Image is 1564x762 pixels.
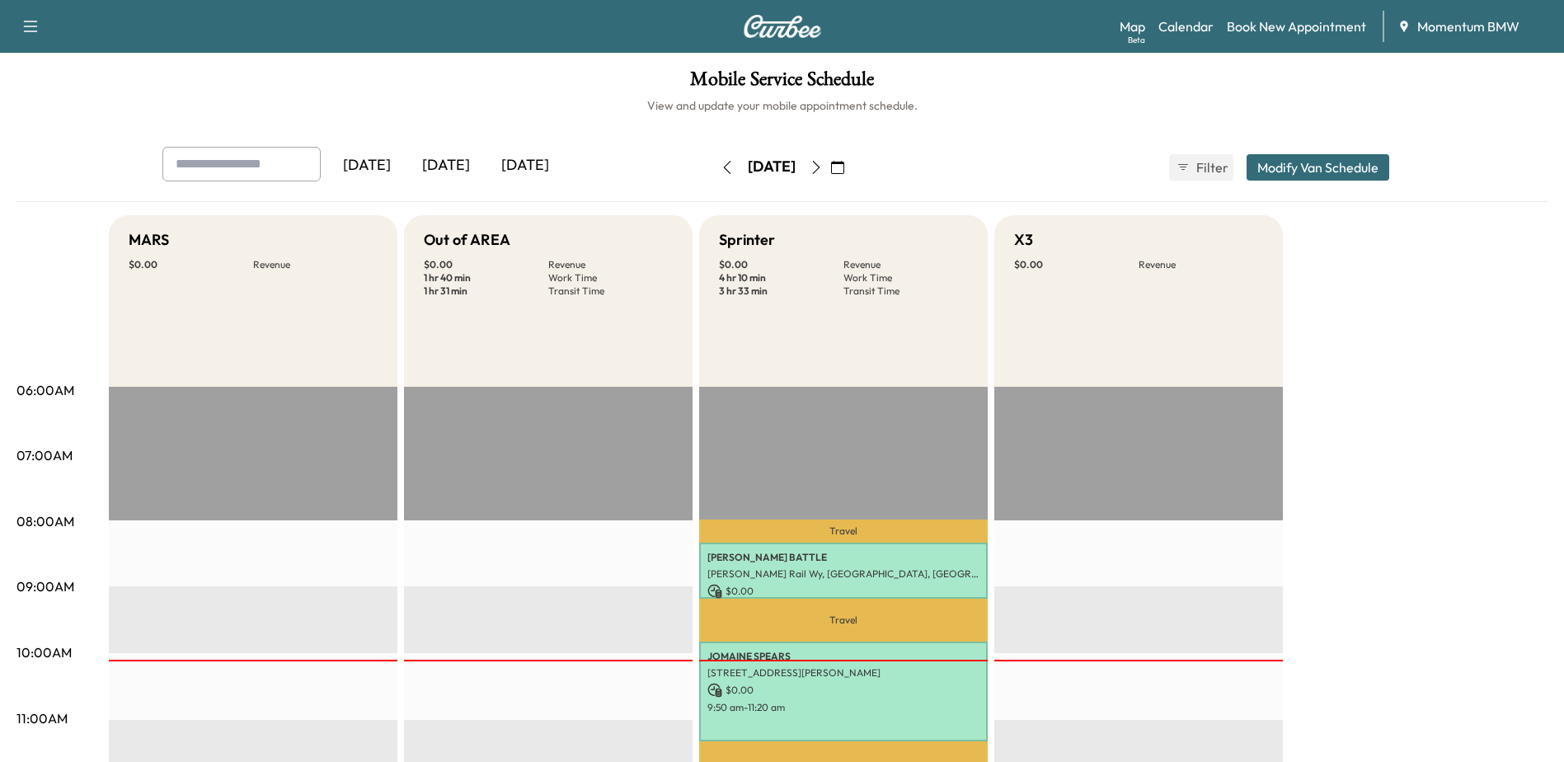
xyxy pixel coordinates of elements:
h5: MARS [129,228,169,252]
p: Transit Time [843,285,968,298]
p: [PERSON_NAME] Rail Wy, [GEOGRAPHIC_DATA], [GEOGRAPHIC_DATA] [707,567,979,581]
a: Book New Appointment [1227,16,1366,36]
p: Revenue [1139,258,1263,271]
div: [DATE] [406,147,486,185]
div: [DATE] [748,157,796,177]
p: Revenue [253,258,378,271]
p: $ 0.00 [707,584,979,599]
p: $ 0.00 [719,258,843,271]
span: Filter [1196,158,1226,177]
p: Travel [699,599,988,642]
button: Filter [1169,154,1233,181]
h1: Mobile Service Schedule [16,69,1548,97]
p: JOMAINE SPEARS [707,650,979,663]
p: 1 hr 40 min [424,271,548,285]
p: 11:00AM [16,708,68,728]
p: Revenue [548,258,673,271]
p: [PERSON_NAME] BATTLE [707,551,979,564]
p: Work Time [548,271,673,285]
img: Curbee Logo [743,15,822,38]
p: 07:00AM [16,445,73,465]
p: $ 0.00 [1014,258,1139,271]
p: 3 hr 33 min [719,285,843,298]
p: 09:00AM [16,576,74,596]
p: 4 hr 10 min [719,271,843,285]
p: Transit Time [548,285,673,298]
p: $ 0.00 [424,258,548,271]
p: 10:00AM [16,642,72,662]
p: Travel [699,520,988,543]
p: $ 0.00 [707,683,979,698]
div: Beta [1128,34,1145,46]
button: Modify Van Schedule [1247,154,1389,181]
p: 06:00AM [16,380,74,400]
p: Revenue [843,258,968,271]
div: [DATE] [327,147,406,185]
p: 08:00AM [16,511,74,531]
div: [DATE] [486,147,565,185]
p: 9:50 am - 11:20 am [707,701,979,714]
h5: Sprinter [719,228,775,252]
a: Calendar [1158,16,1214,36]
a: MapBeta [1120,16,1145,36]
p: 1 hr 31 min [424,285,548,298]
h5: Out of AREA [424,228,510,252]
p: $ 0.00 [129,258,253,271]
p: Work Time [843,271,968,285]
h5: X3 [1014,228,1033,252]
p: [STREET_ADDRESS][PERSON_NAME] [707,666,979,680]
span: Momentum BMW [1417,16,1519,36]
h6: View and update your mobile appointment schedule. [16,97,1548,114]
